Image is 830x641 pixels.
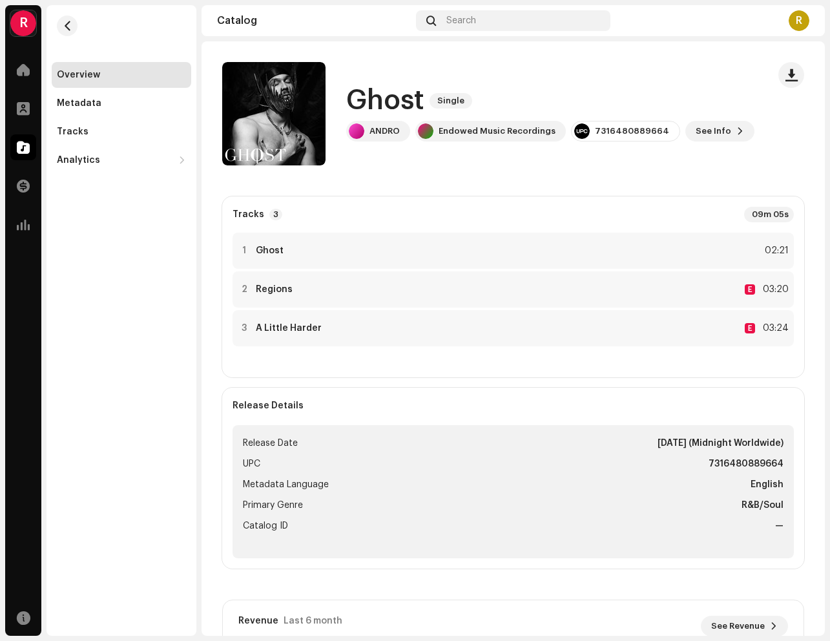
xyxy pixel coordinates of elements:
div: 02:21 [760,243,789,258]
div: Metadata [57,98,101,109]
strong: Regions [256,284,293,295]
re-m-nav-item: Tracks [52,119,191,145]
div: ANDRO [369,126,400,136]
p-badge: 3 [269,209,282,220]
re-m-nav-item: Metadata [52,90,191,116]
button: See Revenue [701,616,788,636]
span: Release Date [243,436,298,451]
strong: Release Details [233,401,304,411]
div: R [10,10,36,36]
strong: R&B/Soul [742,498,783,513]
strong: — [775,518,783,534]
span: Primary Genre [243,498,303,513]
div: Tracks [57,127,88,137]
div: Last 6 month [284,616,342,626]
strong: A Little Harder [256,323,322,333]
div: 09m 05s [744,207,794,222]
div: Overview [57,70,100,80]
strong: [DATE] (Midnight Worldwide) [658,436,783,451]
div: 7316480889664 [595,126,669,136]
div: Revenue [238,616,278,626]
span: UPC [243,456,260,472]
span: See Info [696,118,731,144]
div: 03:24 [760,320,789,336]
span: Search [446,16,476,26]
span: Catalog ID [243,518,288,534]
div: 03:20 [760,282,789,297]
span: Metadata Language [243,477,329,492]
div: Endowed Music Recordings [439,126,555,136]
span: See Revenue [711,613,765,639]
strong: 7316480889664 [709,456,783,472]
strong: Tracks [233,209,264,220]
re-m-nav-item: Overview [52,62,191,88]
h1: Ghost [346,86,424,116]
re-m-nav-dropdown: Analytics [52,147,191,173]
div: E [745,323,755,333]
div: E [745,284,755,295]
span: Single [430,93,472,109]
div: R [789,10,809,31]
button: See Info [685,121,754,142]
div: Analytics [57,155,100,165]
div: Catalog [217,16,411,26]
strong: Ghost [256,246,284,256]
strong: English [751,477,783,492]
